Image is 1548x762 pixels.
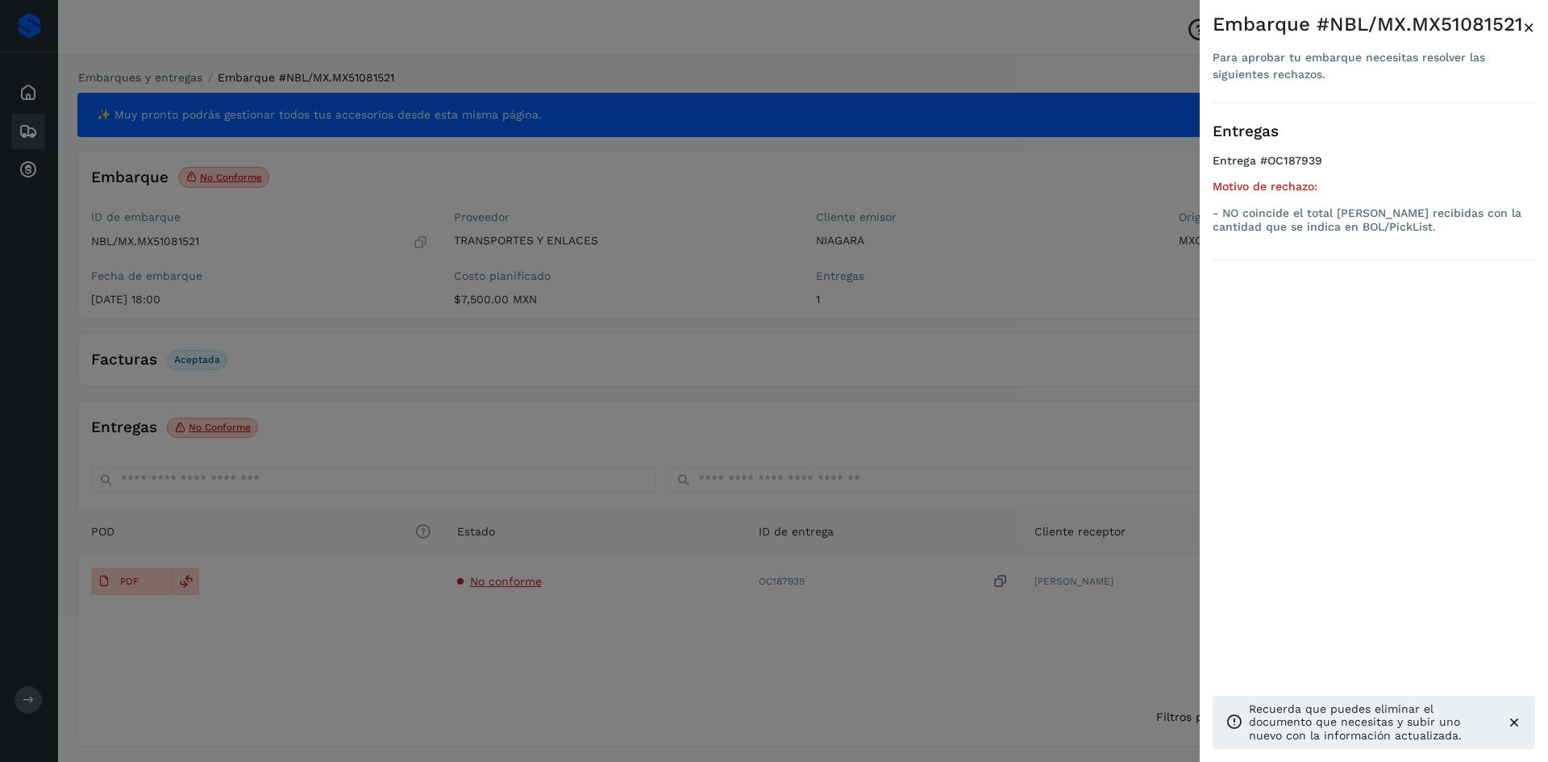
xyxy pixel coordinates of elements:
div: Embarque #NBL/MX.MX51081521 [1213,13,1523,36]
h4: Entrega #OC187939 [1213,154,1535,181]
button: Close [1523,13,1535,42]
h5: Motivo de rechazo: [1213,180,1535,194]
p: Recuerda que puedes eliminar el documento que necesitas y subir uno nuevo con la información actu... [1249,702,1493,743]
div: Para aprobar tu embarque necesitas resolver las siguientes rechazos. [1213,49,1523,83]
p: - NO coincide el total [PERSON_NAME] recibidas con la cantidad que se indica en BOL/PickList. [1213,206,1535,234]
h3: Entregas [1213,123,1535,141]
span: × [1523,16,1535,39]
